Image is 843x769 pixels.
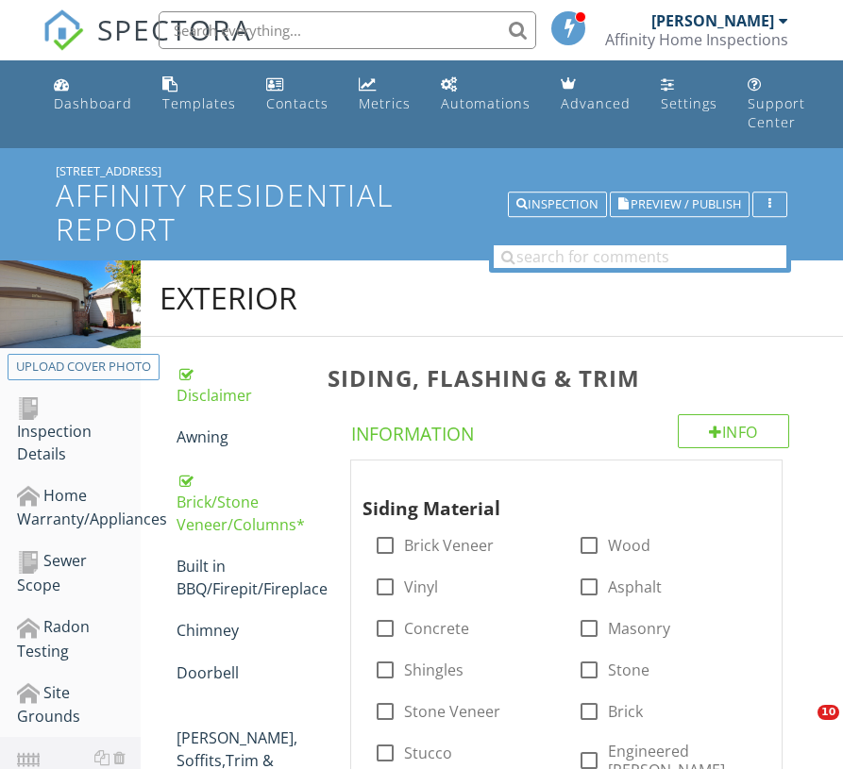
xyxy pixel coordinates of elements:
a: Preview / Publish [610,194,750,211]
div: [STREET_ADDRESS] [56,163,787,178]
div: Home Warranty/Appliances [17,484,141,531]
div: Affinity Home Inspections [605,30,788,49]
label: Asphalt [608,577,662,596]
label: Concrete [404,619,469,638]
div: Radon Testing [17,615,141,662]
div: Brick/Stone Veneer/Columns* [177,468,305,536]
h3: Siding, Flashing & Trim [328,365,813,391]
div: Advanced [561,94,631,112]
a: SPECTORA [42,25,252,65]
label: Stone [608,660,649,679]
label: Masonry [608,619,670,638]
a: Advanced [553,68,638,122]
div: Sewer Scope [17,549,141,596]
span: 10 [818,705,839,720]
div: Site Grounds [17,681,141,728]
a: Dashboard [46,68,140,122]
label: Brick [608,702,643,721]
div: [PERSON_NAME] [651,11,774,30]
label: Wood [608,536,650,555]
div: Templates [162,94,236,112]
label: Stone Veneer [404,702,500,721]
a: Inspection [508,194,607,211]
div: Disclaimer [177,361,305,407]
input: Search everything... [159,11,536,49]
div: Contacts [266,94,329,112]
button: Upload cover photo [8,354,160,380]
label: Stucco [404,744,452,762]
div: Dashboard [54,94,132,112]
input: search for comments [494,245,786,268]
div: Inspection [516,198,599,211]
label: Shingles [404,660,464,679]
button: Inspection [508,192,607,218]
a: Support Center [740,68,813,141]
label: Brick Veneer [404,536,494,555]
div: Inspection Details [17,395,141,465]
div: Settings [661,94,717,112]
a: Automations (Basic) [433,68,538,122]
span: Preview / Publish [631,198,741,210]
h1: Affinity Residential Report [56,178,787,244]
div: Chimney [177,619,305,642]
div: Doorbell [177,661,305,684]
div: Automations [441,94,531,112]
span: SPECTORA [97,9,252,49]
div: Exterior [160,279,297,317]
div: Built in BBQ/Firepit/Fireplace [177,555,305,600]
a: Contacts [259,68,336,122]
label: Vinyl [404,577,438,596]
button: Preview / Publish [610,192,750,218]
img: The Best Home Inspection Software - Spectora [42,9,84,51]
div: Info [678,414,789,448]
h4: Information [351,414,789,446]
div: Awning [177,426,305,448]
iframe: Intercom live chat [779,705,824,750]
a: Settings [653,68,725,122]
div: Support Center [748,94,805,131]
div: Upload cover photo [16,358,151,376]
a: Templates [155,68,244,122]
div: Metrics [359,94,411,112]
div: Siding Material [362,468,750,523]
a: Metrics [351,68,418,122]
